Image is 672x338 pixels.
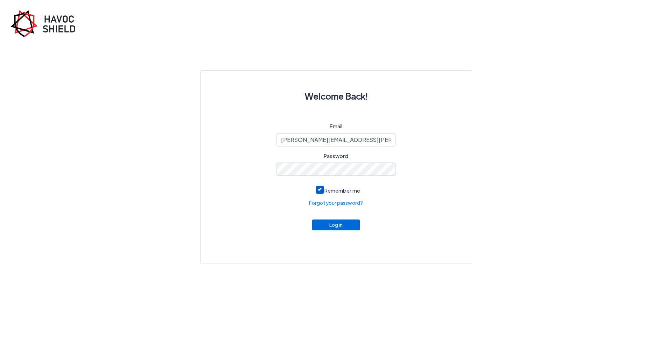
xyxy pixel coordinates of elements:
[10,10,80,37] img: havoc-shield-register-logo.png
[324,152,348,160] label: Password
[330,122,342,130] label: Email
[324,187,360,194] span: Remember me
[312,220,360,230] button: Log in
[309,199,363,207] a: Forgot your password?
[217,87,455,105] h3: Welcome Back!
